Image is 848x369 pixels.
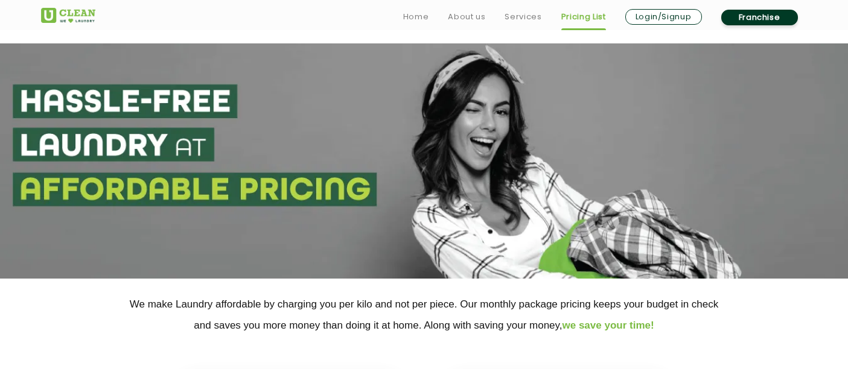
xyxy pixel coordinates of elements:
a: Home [403,10,429,24]
img: UClean Laundry and Dry Cleaning [41,8,95,23]
a: Franchise [721,10,798,25]
span: we save your time! [563,320,654,331]
p: We make Laundry affordable by charging you per kilo and not per piece. Our monthly package pricin... [41,294,808,336]
a: Pricing List [561,10,606,24]
a: Login/Signup [625,9,702,25]
a: About us [448,10,485,24]
a: Services [505,10,541,24]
